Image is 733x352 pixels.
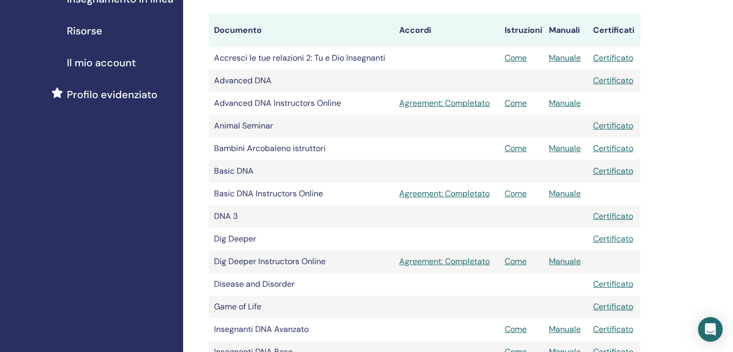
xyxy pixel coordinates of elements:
[209,160,394,182] td: Basic DNA
[505,143,527,154] a: Come
[209,205,394,228] td: DNA 3
[593,52,633,63] a: Certificato
[505,98,527,108] a: Come
[399,97,494,109] a: Agreement: Completato
[593,143,633,154] a: Certificato
[67,87,157,102] span: Profilo evidenziato
[593,165,633,176] a: Certificato
[505,188,527,199] a: Come
[593,301,633,312] a: Certificato
[209,273,394,295] td: Disease and Disorder
[505,52,527,63] a: Come
[549,188,581,199] a: Manuale
[209,228,394,250] td: Dig Deeper
[399,255,494,268] a: Agreement: Completato
[593,120,633,131] a: Certificato
[209,250,394,273] td: Dig Deeper Instructors Online
[399,188,494,200] a: Agreement: Completato
[394,14,499,47] th: Accordi
[698,317,723,342] div: Open Intercom Messenger
[549,256,581,267] a: Manuale
[499,14,544,47] th: Istruzioni
[209,295,394,318] td: Game of Life
[209,182,394,205] td: Basic DNA Instructors Online
[593,75,633,86] a: Certificato
[209,47,394,69] td: Accresci le tue relazioni 2: Tu e Dio Insegnanti
[549,143,581,154] a: Manuale
[67,55,136,70] span: Il mio account
[593,324,633,335] a: Certificato
[67,23,102,39] span: Risorse
[209,115,394,137] td: Animal Seminar
[593,279,633,289] a: Certificato
[209,69,394,92] td: Advanced DNA
[505,256,527,267] a: Come
[549,324,581,335] a: Manuale
[593,233,633,244] a: Certificato
[209,14,394,47] th: Documento
[549,98,581,108] a: Manuale
[209,137,394,160] td: Bambini Arcobaleno istruttori
[505,324,527,335] a: Come
[549,52,581,63] a: Manuale
[593,211,633,221] a: Certificato
[209,92,394,115] td: Advanced DNA Instructors Online
[209,318,394,341] td: Insegnanti DNA Avanzato
[588,14,640,47] th: Certificati
[544,14,588,47] th: Manuali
